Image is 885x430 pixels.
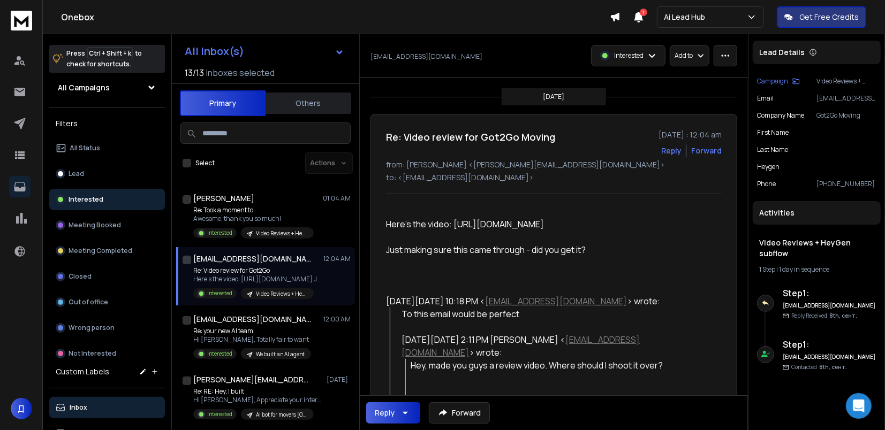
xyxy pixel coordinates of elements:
[193,314,311,325] h1: [EMAIL_ADDRESS][DOMAIN_NAME]
[70,403,87,412] p: Inbox
[759,237,874,259] h1: Video Reviews + HeyGen subflow
[783,302,876,310] h6: [EMAIL_ADDRESS][DOMAIN_NAME]
[659,129,722,140] p: [DATE] : 12:04 am
[87,47,133,59] span: Ctrl + Shift + k
[661,145,682,156] button: Reply
[69,170,84,178] p: Lead
[70,144,100,152] p: All Status
[640,9,647,16] span: 1
[69,195,103,204] p: Interested
[757,77,788,86] p: Campaign
[543,93,565,101] p: [DATE]
[185,46,244,57] h1: All Inbox(s)
[195,159,215,167] label: Select
[207,289,232,297] p: Interested
[386,172,722,183] p: to: <[EMAIL_ADDRESS][DOMAIN_NAME]>
[49,266,165,287] button: Closed
[779,265,829,274] span: 1 day in sequence
[56,366,109,377] h3: Custom Labels
[664,12,709,22] p: Ai Lead Hub
[256,229,307,237] p: Video Reviews + HeyGen subflow
[256,350,305,358] p: We built an AI agent
[180,90,266,116] button: Primary
[49,317,165,339] button: Wrong person
[799,12,859,22] p: Get Free Credits
[323,194,351,203] p: 01:04 AM
[193,335,311,344] p: Hi [PERSON_NAME], Totally fair to want
[386,218,699,256] div: Here's the video: [URL][DOMAIN_NAME] Just making sure this came through - did you get it?
[366,402,420,424] button: Reply
[791,363,847,371] p: Contacted
[69,272,92,281] p: Closed
[386,129,555,144] h1: Re: Video review for Got2Go Moving
[49,214,165,236] button: Meeting Booked
[185,66,204,79] span: 13 / 13
[193,254,311,264] h1: [EMAIL_ADDRESS][DOMAIN_NAME]
[193,374,311,385] h1: [PERSON_NAME][EMAIL_ADDRESS][DOMAIN_NAME]
[49,189,165,210] button: Interested
[819,363,847,371] span: 8th, сент.
[193,396,322,404] p: Hi [PERSON_NAME], Appreciate your interest—it sounds
[816,94,876,103] p: [EMAIL_ADDRESS][DOMAIN_NAME]
[69,247,132,255] p: Meeting Completed
[816,180,876,188] p: [PHONE_NUMBER]
[816,77,876,86] p: Video Reviews + HeyGen subflow
[61,11,610,24] h1: Onebox
[386,295,699,308] div: [DATE][DATE] 10:18 PM < > wrote:
[193,275,322,283] p: Here's the video: [URL][DOMAIN_NAME] Just making sure
[266,91,351,115] button: Others
[49,397,165,418] button: Inbox
[370,52,482,61] p: [EMAIL_ADDRESS][DOMAIN_NAME]
[386,159,722,170] p: from: [PERSON_NAME] <[PERSON_NAME][EMAIL_ADDRESS][DOMAIN_NAME]>
[207,229,232,237] p: Interested
[207,410,232,418] p: Interested
[193,206,314,214] p: Re: Took a moment to
[193,214,314,223] p: Awesome, thank you so much!
[327,375,351,384] p: [DATE]
[816,111,876,120] p: Got2Go Moving
[829,312,857,319] span: 8th, сент.
[11,398,32,419] button: Д
[49,137,165,159] button: All Status
[323,255,351,263] p: 12:04 AM
[759,265,775,274] span: 1 Step
[759,265,874,274] div: |
[791,312,857,320] p: Reply Received
[757,111,804,120] p: Company Name
[49,343,165,364] button: Not Interested
[777,6,866,28] button: Get Free Credits
[323,315,351,324] p: 12:00 AM
[691,145,722,156] div: Forward
[375,408,395,418] div: Reply
[759,47,805,58] p: Lead Details
[757,128,789,137] p: First Name
[69,324,115,332] p: Wrong person
[405,359,699,410] blockquote: Hey, made you guys a review video. Where should I shoot it over?
[206,66,275,79] h3: Inboxes selected
[753,201,881,225] div: Activities
[402,333,699,359] div: [DATE][DATE] 2:11 PM [PERSON_NAME] < > wrote:
[49,163,165,185] button: Lead
[485,295,627,307] a: [EMAIL_ADDRESS][DOMAIN_NAME]
[69,298,108,306] p: Out of office
[846,393,872,419] div: Open Intercom Messenger
[49,240,165,262] button: Meeting Completed
[11,11,32,30] img: logo
[614,51,644,60] p: Interested
[429,402,490,424] button: Forward
[757,180,776,188] p: Phone
[757,163,780,171] p: heygen
[176,41,353,62] button: All Inbox(s)
[757,94,774,103] p: Email
[193,193,254,204] h1: [PERSON_NAME]
[757,77,800,86] button: Campaign
[58,82,110,93] h1: All Campaigns
[783,353,876,361] h6: [EMAIL_ADDRESS][DOMAIN_NAME]
[675,51,693,60] p: Add to
[49,291,165,313] button: Out of office
[256,290,307,298] p: Video Reviews + HeyGen subflow
[49,116,165,131] h3: Filters
[69,221,121,229] p: Meeting Booked
[402,308,699,320] div: To this email would be perfect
